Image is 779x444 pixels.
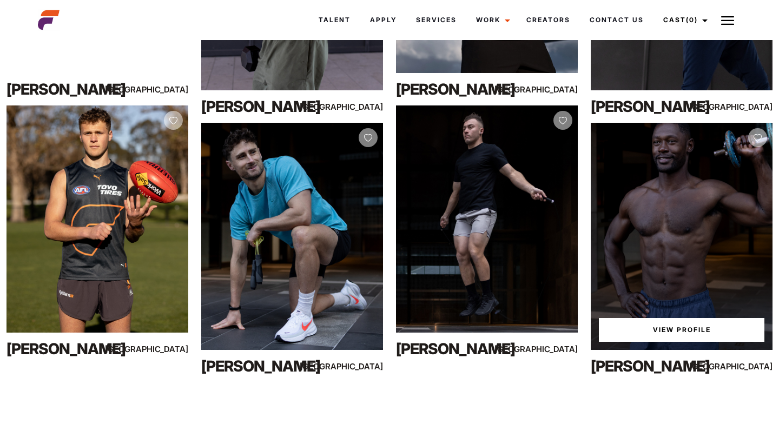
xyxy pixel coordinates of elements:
[591,355,700,377] div: [PERSON_NAME]
[6,78,116,100] div: [PERSON_NAME]
[328,100,383,114] div: [GEOGRAPHIC_DATA]
[309,5,360,35] a: Talent
[396,338,505,360] div: [PERSON_NAME]
[686,16,698,24] span: (0)
[360,5,406,35] a: Apply
[328,360,383,373] div: [GEOGRAPHIC_DATA]
[201,96,311,117] div: [PERSON_NAME]
[517,5,580,35] a: Creators
[6,338,116,360] div: [PERSON_NAME]
[38,9,60,31] img: cropped-aefm-brand-fav-22-square.png
[599,318,764,342] a: View Samuel J'sProfile
[591,96,700,117] div: [PERSON_NAME]
[523,83,578,96] div: [GEOGRAPHIC_DATA]
[653,5,714,35] a: Cast(0)
[201,355,311,377] div: [PERSON_NAME]
[580,5,653,35] a: Contact Us
[718,360,773,373] div: [GEOGRAPHIC_DATA]
[721,14,734,27] img: Burger icon
[406,5,466,35] a: Services
[396,78,505,100] div: [PERSON_NAME]
[134,83,188,96] div: [GEOGRAPHIC_DATA]
[466,5,517,35] a: Work
[523,342,578,356] div: [GEOGRAPHIC_DATA]
[718,100,773,114] div: [GEOGRAPHIC_DATA]
[134,342,188,356] div: [GEOGRAPHIC_DATA]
